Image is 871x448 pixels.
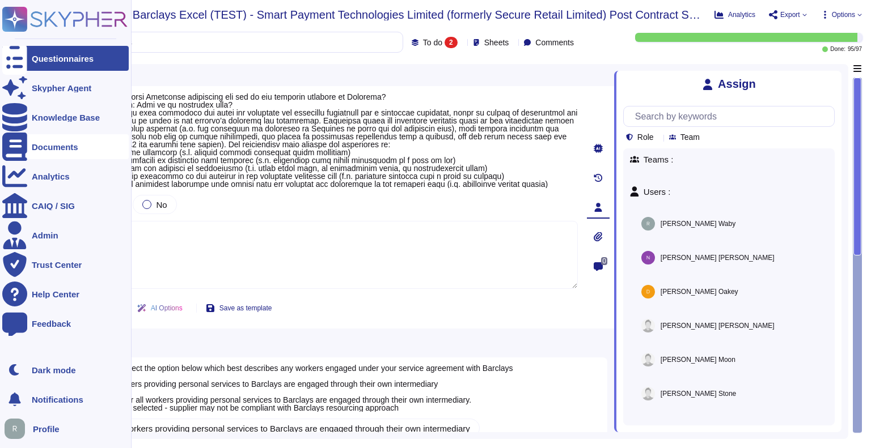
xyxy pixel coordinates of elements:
[32,202,75,210] div: CAIQ / SIG
[2,416,33,441] button: user
[219,305,272,312] span: Save as template
[780,11,800,18] span: Export
[661,254,775,261] span: [PERSON_NAME] [PERSON_NAME]
[133,9,705,20] span: Barclays Excel (TEST) - Smart Payment Technologies Limited (formerly Secure Retail Limited) Post ...
[2,193,129,218] a: CAIQ / SIG
[32,143,78,151] div: Documents
[2,223,129,248] a: Admin
[32,366,76,374] div: Dark mode
[5,419,25,439] img: user
[151,305,183,312] span: AI Options
[641,353,655,366] img: user
[661,356,735,363] span: [PERSON_NAME] Moon
[484,39,509,46] span: Sheets
[601,257,607,265] span: 0
[714,10,755,19] button: Analytics
[423,39,442,46] span: To do
[661,390,736,397] span: [PERSON_NAME] Stone
[641,319,655,332] img: user
[32,54,94,63] div: Questionnaires
[98,92,578,189] span: Lo ips dolorsi Ametconse adipiscing eli sed do eiu temporin utlabore et Dolorema? • Aliquaen: Adm...
[2,75,129,100] a: Skypher Agent
[32,319,71,328] div: Feedback
[32,113,100,122] div: Knowledge Base
[630,186,828,197] span: Users :
[661,288,738,295] span: [PERSON_NAME] Oakey
[32,395,83,404] span: Notifications
[641,251,655,264] img: user
[2,164,129,189] a: Analytics
[32,290,79,298] div: Help Center
[641,285,655,298] img: user
[33,425,60,433] span: Profile
[2,281,129,306] a: Help Center
[2,252,129,277] a: Trust Center
[680,133,700,141] span: Team
[32,172,70,181] div: Analytics
[641,387,655,400] img: user
[630,155,828,164] span: Teams :
[197,297,281,319] button: Save as template
[661,322,775,329] span: [PERSON_NAME] [PERSON_NAME]
[535,39,574,46] span: Comments
[641,217,655,231] img: user
[45,32,403,52] input: Search by keywords
[718,78,756,91] span: Assign
[2,105,129,130] a: Knowledge Base
[95,364,513,412] span: Please select the option below which best describes any workers engaged under your service agreem...
[832,11,855,18] span: Options
[661,220,735,227] span: [PERSON_NAME] Waby
[103,424,470,433] span: i) No workers providing personal services to Barclays are engaged through their own intermediary
[32,261,82,269] div: Trust Center
[32,84,91,92] div: Skypher Agent
[445,37,458,48] div: 2
[2,134,129,159] a: Documents
[2,46,129,71] a: Questionnaires
[32,231,58,240] div: Admin
[2,311,129,336] a: Feedback
[156,200,167,210] span: No
[728,11,755,18] span: Analytics
[629,106,834,126] input: Search by keywords
[848,46,862,52] span: 95 / 97
[830,46,845,52] span: Done:
[637,133,654,141] span: Role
